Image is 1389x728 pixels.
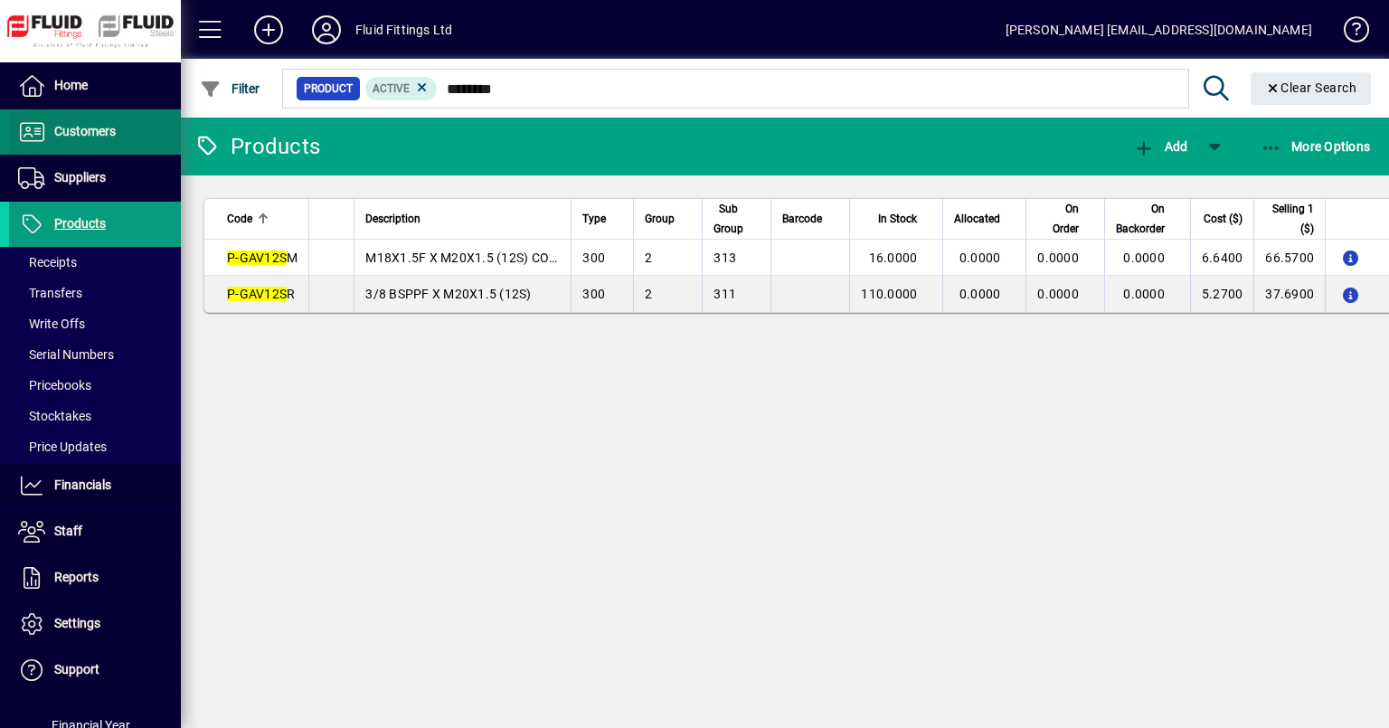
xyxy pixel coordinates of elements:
span: Barcode [782,209,822,229]
div: Allocated [954,209,1016,229]
a: Knowledge Base [1330,4,1366,62]
span: Filter [200,81,260,96]
div: Barcode [782,209,838,229]
span: More Options [1261,139,1371,154]
span: Financials [54,477,111,492]
span: 0.0000 [1037,251,1079,265]
a: Staff [9,509,181,554]
a: Transfers [9,278,181,308]
div: Description [365,209,560,229]
td: 66.5700 [1253,240,1325,276]
span: Home [54,78,88,92]
span: 0.0000 [959,287,1001,301]
em: P-GAV12S [227,287,287,301]
div: Group [645,209,691,229]
span: Group [645,209,675,229]
span: M18X1.5F X M20X1.5 (12S) COUPLING [365,251,595,265]
span: 0.0000 [1037,287,1079,301]
div: [PERSON_NAME] [EMAIL_ADDRESS][DOMAIN_NAME] [1006,15,1312,44]
span: 0.0000 [1123,287,1165,301]
span: Serial Numbers [18,347,114,362]
span: 110.0000 [861,287,917,301]
span: Cost ($) [1204,209,1243,229]
a: Serial Numbers [9,339,181,370]
span: Receipts [18,255,77,269]
mat-chip: Activation Status: Active [365,77,438,100]
span: Clear Search [1265,80,1357,95]
span: Stocktakes [18,409,91,423]
a: Stocktakes [9,401,181,431]
div: On Backorder [1116,199,1181,239]
span: Selling 1 ($) [1265,199,1314,239]
a: Write Offs [9,308,181,339]
span: M [227,251,298,265]
button: More Options [1256,130,1375,163]
div: Code [227,209,298,229]
a: Customers [9,109,181,155]
span: 2 [645,251,652,265]
span: Description [365,209,420,229]
span: Staff [54,524,82,538]
div: Type [582,209,622,229]
span: R [227,287,295,301]
span: Transfers [18,286,82,300]
button: Filter [195,72,265,105]
a: Receipts [9,247,181,278]
div: In Stock [861,209,933,229]
button: Add [1129,130,1192,163]
a: Financials [9,463,181,508]
button: Add [240,14,298,46]
div: Sub Group [713,199,760,239]
div: Products [194,132,320,161]
div: Fluid Fittings Ltd [355,15,452,44]
span: 16.0000 [869,251,918,265]
span: In Stock [878,209,917,229]
span: Product [304,80,353,98]
a: Price Updates [9,431,181,462]
td: 37.6900 [1253,276,1325,312]
span: Customers [54,124,116,138]
span: 0.0000 [1123,251,1165,265]
a: Support [9,648,181,693]
a: Suppliers [9,156,181,201]
span: Active [373,82,410,95]
span: Allocated [954,209,1000,229]
span: 3/8 BSPPF X M20X1.5 (12S) [365,287,531,301]
em: P-GAV12S [227,251,287,265]
span: 300 [582,287,605,301]
a: Reports [9,555,181,600]
span: Pricebooks [18,378,91,392]
span: On Order [1037,199,1079,239]
span: Write Offs [18,317,85,331]
span: Type [582,209,606,229]
span: Settings [54,616,100,630]
span: Products [54,216,106,231]
a: Settings [9,601,181,647]
span: Code [227,209,252,229]
span: Price Updates [18,440,107,454]
a: Pricebooks [9,370,181,401]
span: 2 [645,287,652,301]
td: 5.2700 [1190,276,1254,312]
button: Profile [298,14,355,46]
span: Sub Group [713,199,743,239]
span: Support [54,662,99,676]
span: Add [1133,139,1187,154]
span: 0.0000 [959,251,1001,265]
span: 311 [713,287,736,301]
span: On Backorder [1116,199,1165,239]
span: 300 [582,251,605,265]
span: 313 [713,251,736,265]
span: Suppliers [54,170,106,184]
a: Home [9,63,181,109]
button: Clear [1251,72,1372,105]
div: On Order [1037,199,1095,239]
span: Reports [54,570,99,584]
td: 6.6400 [1190,240,1254,276]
